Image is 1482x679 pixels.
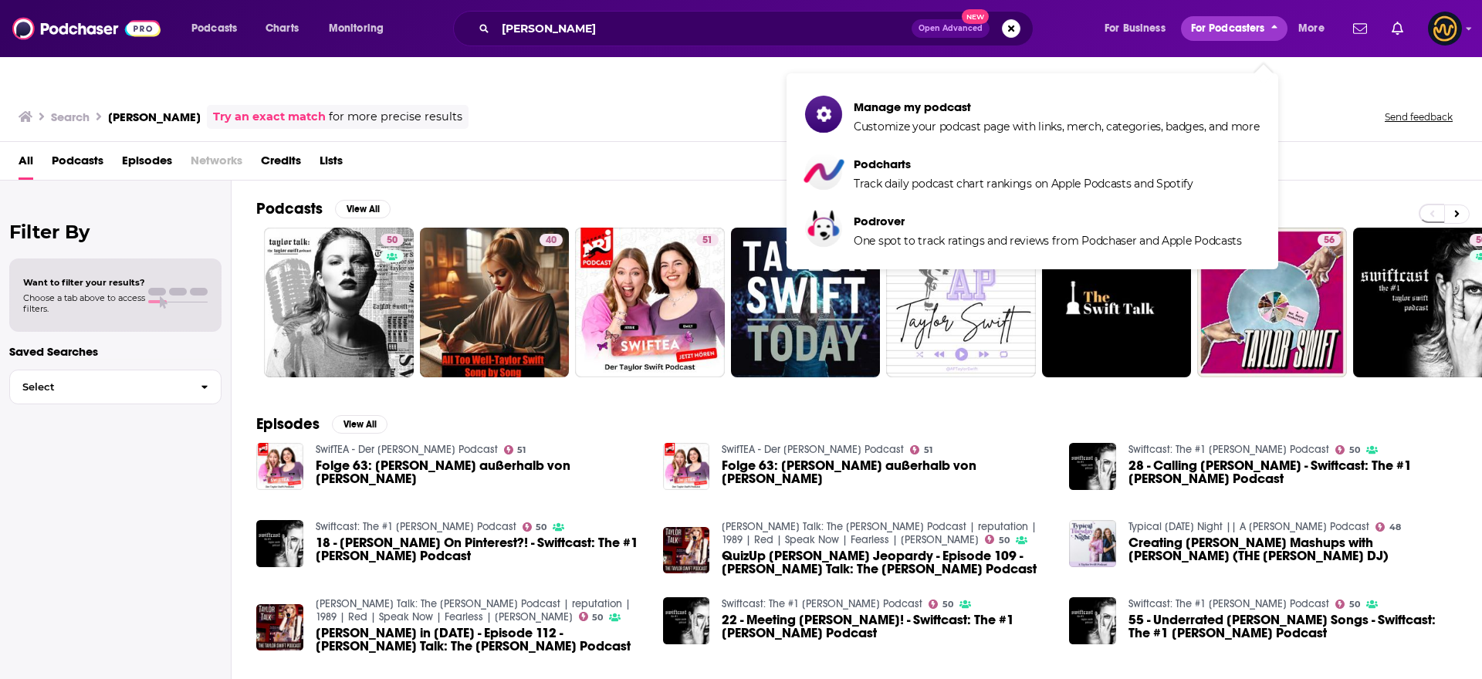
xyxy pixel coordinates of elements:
span: Open Advanced [919,25,983,32]
span: Podcasts [191,18,237,39]
a: 51 [910,445,932,454]
img: Taylor Swift in 2014 - Episode 112 - Taylor Talk: The Taylor Swift Podcast [256,604,303,651]
span: More [1298,18,1325,39]
a: 40 [540,234,563,246]
button: Select [9,370,222,404]
a: 48 [1375,522,1401,532]
span: 50 [536,524,546,531]
a: Swiftcast: The #1 Taylor Swift Podcast [1128,443,1329,456]
a: Credits [261,148,301,180]
span: for more precise results [329,108,462,126]
span: 50 [1349,601,1360,608]
span: Monitoring [329,18,384,39]
img: 55 - Underrated Taylor Swift Songs - Swiftcast: The #1 Taylor Swift Podcast [1069,597,1116,644]
button: open menu [1287,16,1344,41]
a: Taylor Talk: The Taylor Swift Podcast | reputation | 1989 | Red | Speak Now | Fearless | Taylor S... [316,597,631,623]
span: 40 [546,233,557,248]
a: Taylor Swift in 2014 - Episode 112 - Taylor Talk: The Taylor Swift Podcast [316,627,645,653]
a: 40 [420,228,570,377]
h3: Search [51,110,90,124]
button: View All [332,415,387,434]
span: Folge 63: [PERSON_NAME] außerhalb von [PERSON_NAME] [722,459,1051,485]
a: 22 - Meeting Taylor Swift! - Swiftcast: The #1 Taylor Swift Podcast [722,613,1051,640]
span: Podrover [854,214,1242,228]
span: QuizUp [PERSON_NAME] Jeopardy - Episode 109 - [PERSON_NAME] Talk: The [PERSON_NAME] Podcast [722,549,1051,576]
button: open menu [1094,16,1185,41]
span: 51 [924,447,932,454]
img: 28 - Calling Taylor Swift - Swiftcast: The #1 Taylor Swift Podcast [1069,443,1116,490]
h3: [PERSON_NAME] [108,110,201,124]
a: Show notifications dropdown [1386,15,1409,42]
a: 50 [1335,445,1360,454]
a: 51 [1042,228,1192,377]
a: Swiftcast: The #1 Taylor Swift Podcast [316,520,516,533]
span: 50 [592,614,603,621]
a: 18 - Taylor Swift On Pinterest?! - Swiftcast: The #1 Taylor Swift Podcast [316,536,645,562]
span: 50 [1349,447,1360,454]
span: Podcharts [854,157,1193,171]
a: All [19,148,33,180]
a: 56 [1197,228,1347,377]
a: Try an exact match [213,108,326,126]
span: 51 [702,233,712,248]
a: Creating Taylor Swift Mashups with Ricky Barrera (THE Taylor Swift DJ) [1128,536,1457,562]
span: 51 [517,447,526,454]
span: Select [10,382,188,392]
a: Lists [320,148,343,180]
span: 50 [999,537,1010,544]
input: Search podcasts, credits, & more... [496,16,912,41]
p: Saved Searches [9,344,222,359]
a: 50 [1335,600,1360,609]
span: Episodes [122,148,172,180]
button: open menu [181,16,257,41]
h2: Podcasts [256,199,323,218]
span: 56 [1324,233,1335,248]
h2: Episodes [256,414,320,434]
span: Manage my podcast [854,100,1260,114]
span: Charts [266,18,299,39]
a: 55 - Underrated Taylor Swift Songs - Swiftcast: The #1 Taylor Swift Podcast [1128,613,1457,640]
button: Open AdvancedNew [912,19,990,38]
span: One spot to track ratings and reviews from Podchaser and Apple Podcasts [854,234,1242,248]
img: Podchaser - Follow, Share and Rate Podcasts [12,14,161,43]
a: QuizUp Taylor Swift Jeopardy - Episode 109 - Taylor Talk: The Taylor Swift Podcast [722,549,1051,576]
span: Want to filter your results? [23,277,145,288]
a: 51 [504,445,526,454]
span: For Podcasters [1191,18,1265,39]
a: Folge 63: Taylor Swift außerhalb von Taylor Swift [316,459,645,485]
span: Folge 63: [PERSON_NAME] außerhalb von [PERSON_NAME] [316,459,645,485]
a: SwifTEA - Der Taylor Swift Podcast [316,443,498,456]
img: QuizUp Taylor Swift Jeopardy - Episode 109 - Taylor Talk: The Taylor Swift Podcast [663,527,710,574]
img: podrover.png [808,211,840,242]
span: New [962,9,990,24]
span: For Business [1105,18,1166,39]
a: Show notifications dropdown [1347,15,1373,42]
a: Podcasts [52,148,103,180]
a: SwifTEA - Der Taylor Swift Podcast [722,443,904,456]
span: 55 - Underrated [PERSON_NAME] Songs - Swiftcast: The #1 [PERSON_NAME] Podcast [1128,613,1457,640]
button: close menu [1181,16,1287,41]
img: 22 - Meeting Taylor Swift! - Swiftcast: The #1 Taylor Swift Podcast [663,597,710,644]
a: 50 [985,535,1010,544]
img: Folge 63: Taylor Swift außerhalb von Taylor Swift [256,443,303,490]
a: 50 [929,600,953,609]
a: Swiftcast: The #1 Taylor Swift Podcast [722,597,922,610]
a: Taylor Talk: The Taylor Swift Podcast | reputation | 1989 | Red | Speak Now | Fearless | Taylor S... [722,520,1037,546]
a: PodcastsView All [256,199,391,218]
a: 51 [575,228,725,377]
a: Charts [255,16,308,41]
span: Track daily podcast chart rankings on Apple Podcasts and Spotify [854,177,1193,191]
a: 18 - Taylor Swift On Pinterest?! - Swiftcast: The #1 Taylor Swift Podcast [256,520,303,567]
span: Logged in as LowerStreet [1428,12,1462,46]
span: Customize your podcast page with links, merch, categories, badges, and more [854,120,1260,133]
img: Folge 63: Taylor Swift außerhalb von Taylor Swift [663,443,710,490]
span: 22 - Meeting [PERSON_NAME]! - Swiftcast: The #1 [PERSON_NAME] Podcast [722,613,1051,640]
a: 52 [886,228,1036,377]
span: Choose a tab above to access filters. [23,292,145,314]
